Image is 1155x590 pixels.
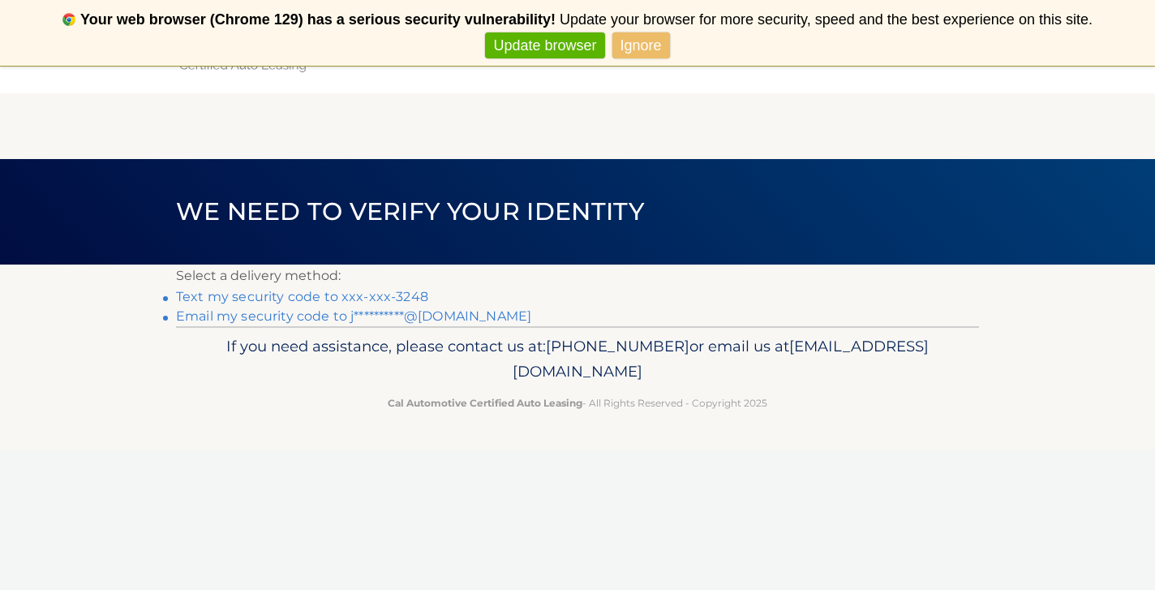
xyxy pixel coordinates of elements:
span: We need to verify your identity [176,196,644,226]
a: Update browser [485,32,604,59]
a: Email my security code to j**********@[DOMAIN_NAME] [176,308,531,324]
b: Your web browser (Chrome 129) has a serious security vulnerability! [80,11,556,28]
p: - All Rights Reserved - Copyright 2025 [187,394,968,411]
a: Ignore [612,32,670,59]
span: Update your browser for more security, speed and the best experience on this site. [560,11,1093,28]
p: Select a delivery method: [176,265,979,287]
span: [PHONE_NUMBER] [546,337,689,355]
strong: Cal Automotive Certified Auto Leasing [388,397,582,409]
p: If you need assistance, please contact us at: or email us at [187,334,968,385]
a: Text my security code to xxx-xxx-3248 [176,289,428,304]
